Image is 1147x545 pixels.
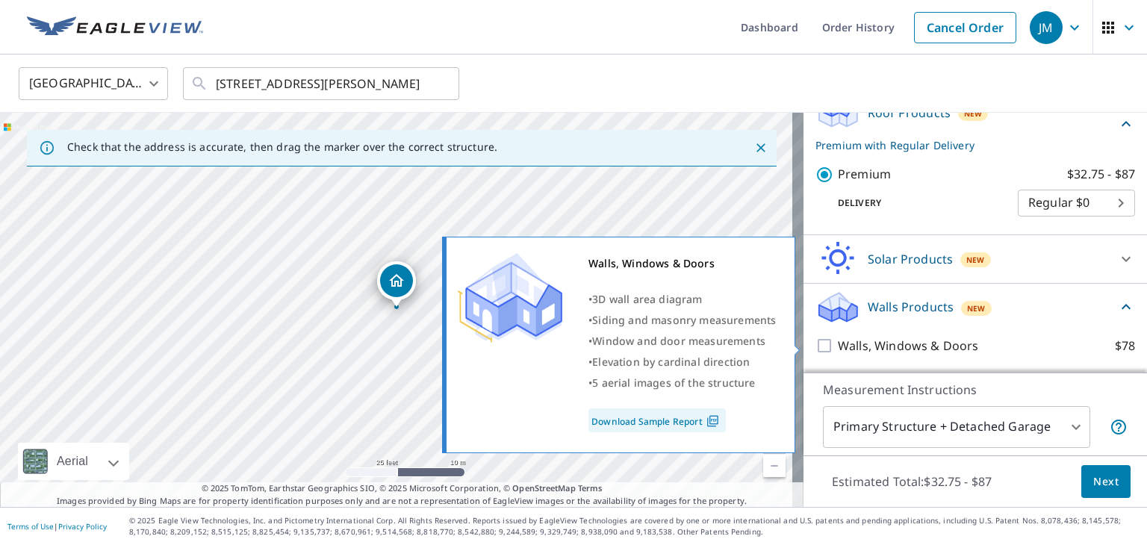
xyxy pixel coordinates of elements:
[815,95,1135,153] div: Roof ProductsNewPremium with Regular Delivery
[202,482,603,495] span: © 2025 TomTom, Earthstar Geographics SIO, © 2025 Microsoft Corporation, ©
[703,414,723,428] img: Pdf Icon
[1081,465,1131,499] button: Next
[52,443,93,480] div: Aerial
[868,250,953,268] p: Solar Products
[58,521,107,532] a: Privacy Policy
[216,63,429,105] input: Search by address or latitude-longitude
[823,381,1128,399] p: Measurement Instructions
[838,165,891,184] p: Premium
[1110,418,1128,436] span: Your report will include the primary structure and a detached garage if one exists.
[588,253,776,274] div: Walls, Windows & Doors
[512,482,575,493] a: OpenStreetMap
[967,302,986,314] span: New
[966,254,985,266] span: New
[592,355,750,369] span: Elevation by cardinal direction
[7,522,107,531] p: |
[588,352,776,373] div: •
[815,290,1135,325] div: Walls ProductsNew
[588,310,776,331] div: •
[588,373,776,393] div: •
[868,104,951,122] p: Roof Products
[815,137,1117,153] p: Premium with Regular Delivery
[588,331,776,352] div: •
[815,241,1135,277] div: Solar ProductsNew
[763,455,786,477] a: Current Level 20, Zoom Out
[751,138,771,158] button: Close
[458,253,562,343] img: Premium
[592,376,755,390] span: 5 aerial images of the structure
[868,298,954,316] p: Walls Products
[67,140,497,154] p: Check that the address is accurate, then drag the marker over the correct structure.
[19,63,168,105] div: [GEOGRAPHIC_DATA]
[7,521,54,532] a: Terms of Use
[588,408,726,432] a: Download Sample Report
[578,482,603,493] a: Terms
[914,12,1016,43] a: Cancel Order
[820,465,1004,498] p: Estimated Total: $32.75 - $87
[815,196,1018,210] p: Delivery
[592,313,776,327] span: Siding and masonry measurements
[129,515,1140,538] p: © 2025 Eagle View Technologies, Inc. and Pictometry International Corp. All Rights Reserved. Repo...
[823,406,1090,448] div: Primary Structure + Detached Garage
[588,289,776,310] div: •
[964,108,983,119] span: New
[18,443,129,480] div: Aerial
[377,261,416,308] div: Dropped pin, building 1, Residential property, 152 Wheeler Ave Cranston, RI 02905
[592,292,702,306] span: 3D wall area diagram
[592,334,765,348] span: Window and door measurements
[838,337,978,355] p: Walls, Windows & Doors
[1115,337,1135,355] p: $78
[1030,11,1063,44] div: JM
[27,16,203,39] img: EV Logo
[1018,182,1135,224] div: Regular $0
[1067,165,1135,184] p: $32.75 - $87
[1093,473,1119,491] span: Next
